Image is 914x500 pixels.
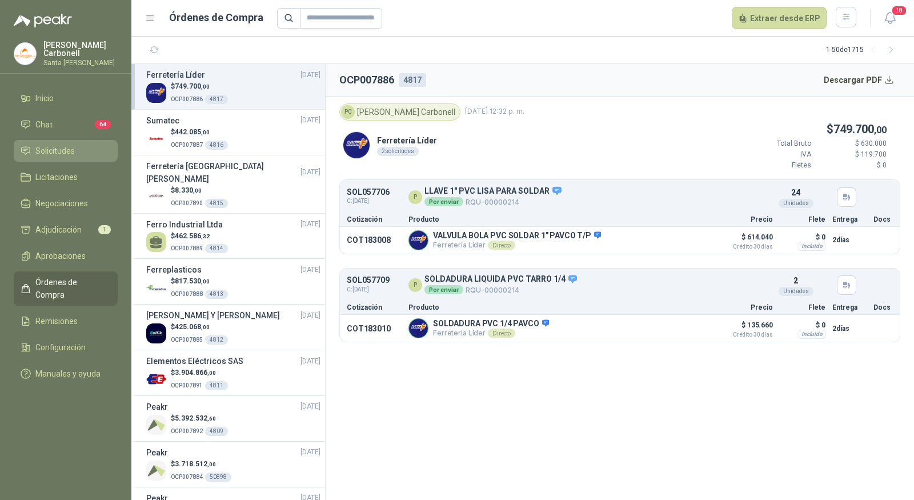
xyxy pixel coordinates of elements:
[35,341,86,354] span: Configuración
[171,200,203,206] span: OCP007890
[488,241,515,250] div: Directo
[175,460,216,468] span: 3.718.512
[146,160,320,209] a: Ferretería [GEOGRAPHIC_DATA][PERSON_NAME][DATE] Company Logo$8.330,00OCP0078904815
[780,216,825,223] p: Flete
[743,138,811,149] p: Total Bruto
[832,304,867,311] p: Entrega
[175,186,202,194] span: 8.330
[818,138,887,149] p: $ 630.000
[743,160,811,171] p: Fletes
[201,324,210,330] span: ,00
[201,278,210,285] span: ,00
[14,114,118,135] a: Chat64
[171,459,231,470] p: $
[35,118,53,131] span: Chat
[818,160,887,171] p: $ 0
[780,230,825,244] p: $ 0
[347,285,390,294] span: C: [DATE]
[743,121,887,138] p: $
[779,199,813,208] div: Unidades
[207,415,216,422] span: ,60
[171,382,203,389] span: OCP007891
[408,304,709,311] p: Producto
[205,141,228,150] div: 4816
[205,427,228,436] div: 4809
[205,290,228,299] div: 4813
[146,401,168,413] h3: Peakr
[146,218,320,254] a: Ferro Industrial Ltda[DATE] $462.586,32OCP0078894814
[146,369,166,389] img: Company Logo
[175,369,216,377] span: 3.904.866
[171,413,228,424] p: $
[716,230,773,250] p: $ 614.040
[793,274,798,287] p: 2
[791,186,800,199] p: 24
[35,223,82,236] span: Adjudicación
[14,87,118,109] a: Inicio
[175,277,210,285] span: 817.530
[779,287,813,296] div: Unidades
[175,232,210,240] span: 462.586
[14,271,118,306] a: Órdenes de Compra
[347,188,390,197] p: SOL057706
[424,196,562,208] p: RQU-00000214
[300,70,320,81] span: [DATE]
[171,337,203,343] span: OCP007885
[171,474,203,480] span: OCP007884
[14,166,118,188] a: Licitaciones
[300,310,320,321] span: [DATE]
[171,127,228,138] p: $
[832,216,867,223] p: Entrega
[14,14,72,27] img: Logo peakr
[826,41,900,59] div: 1 - 50 de 1715
[832,322,867,335] p: 2 días
[146,114,320,150] a: Sumatec[DATE] Company Logo$442.085,00OCP0078874816
[35,250,86,262] span: Aprobaciones
[424,274,578,285] p: SOLDADURA LIQUIDA PVC TARRO 1/4
[207,461,216,467] span: ,00
[716,304,773,311] p: Precio
[146,446,320,482] a: Peakr[DATE] Company Logo$3.718.512,00OCP00788450898
[146,355,243,367] h3: Elementos Eléctricos SAS
[146,309,280,322] h3: [PERSON_NAME] Y [PERSON_NAME]
[146,218,223,231] h3: Ferro Industrial Ltda
[780,304,825,311] p: Flete
[205,473,231,482] div: 50898
[146,278,166,298] img: Company Logo
[14,219,118,241] a: Adjudicación1
[377,134,437,147] p: Ferretería Líder
[35,197,88,210] span: Negociaciones
[146,461,166,481] img: Company Logo
[205,199,228,208] div: 4815
[716,332,773,338] span: Crédito 30 días
[347,216,402,223] p: Cotización
[14,140,118,162] a: Solicitudes
[169,10,263,26] h1: Órdenes de Compra
[347,304,402,311] p: Cotización
[799,242,825,251] div: Incluido
[339,72,394,88] h2: OCP007886
[35,92,54,105] span: Inicio
[716,318,773,338] p: $ 135.660
[433,329,549,338] p: Ferretería Líder
[146,160,300,185] h3: Ferretería [GEOGRAPHIC_DATA][PERSON_NAME]
[300,356,320,367] span: [DATE]
[171,96,203,102] span: OCP007886
[818,149,887,160] p: $ 119.700
[43,59,118,66] p: Santa [PERSON_NAME]
[833,122,887,136] span: 749.700
[716,244,773,250] span: Crédito 30 días
[377,147,419,156] div: 2 solicitudes
[35,276,107,301] span: Órdenes de Compra
[873,304,893,311] p: Docs
[743,149,811,160] p: IVA
[832,233,867,247] p: 2 días
[424,285,463,294] div: Por enviar
[732,7,827,30] button: Extraer desde ERP
[146,263,320,299] a: Ferreplasticos[DATE] Company Logo$817.530,00OCP0078884813
[343,132,370,158] img: Company Logo
[201,233,210,239] span: ,32
[146,446,168,459] h3: Peakr
[408,190,422,204] div: P
[300,265,320,275] span: [DATE]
